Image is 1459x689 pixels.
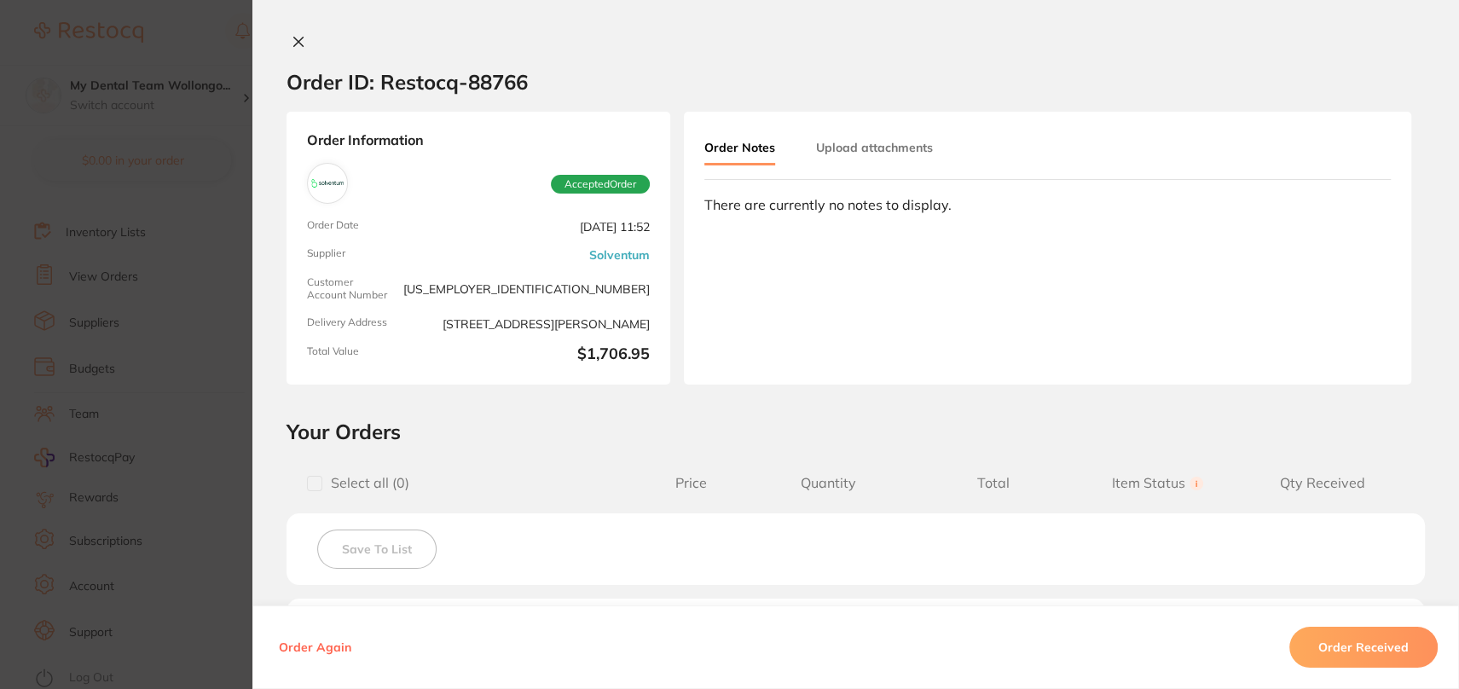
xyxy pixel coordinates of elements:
[307,345,390,364] span: Total Value
[704,197,1391,212] div: There are currently no notes to display.
[307,132,650,149] strong: Order Information
[274,640,356,655] button: Order Again
[287,69,528,95] h2: Order ID: Restocq- 88766
[1240,475,1404,491] span: Qty Received
[287,419,1425,444] h2: Your Orders
[403,219,650,234] span: [DATE] 11:52
[307,276,390,303] span: Customer Account Number
[816,132,933,163] button: Upload attachments
[307,316,390,332] span: Delivery Address
[322,475,409,491] span: Select all ( 0 )
[311,167,344,200] img: Solventum
[317,530,437,569] button: Save To List
[1075,475,1240,491] span: Item Status
[403,316,650,332] span: [STREET_ADDRESS][PERSON_NAME]
[403,345,650,364] b: $1,706.95
[1289,627,1438,668] button: Order Received
[307,247,390,263] span: Supplier
[403,276,650,303] span: [US_EMPLOYER_IDENTIFICATION_NUMBER]
[307,219,390,234] span: Order Date
[704,132,775,165] button: Order Notes
[551,175,650,194] span: Accepted Order
[746,475,911,491] span: Quantity
[589,248,650,262] a: Solventum
[911,475,1075,491] span: Total
[636,475,746,491] span: Price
